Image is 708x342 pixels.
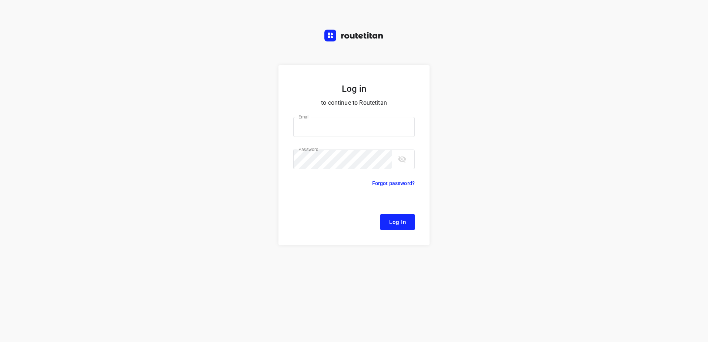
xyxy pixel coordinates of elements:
span: Log In [389,217,406,227]
img: Routetitan [324,30,384,41]
h5: Log in [293,83,415,95]
p: Forgot password? [372,179,415,188]
button: Log In [380,214,415,230]
p: to continue to Routetitan [293,98,415,108]
button: toggle password visibility [395,152,410,167]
